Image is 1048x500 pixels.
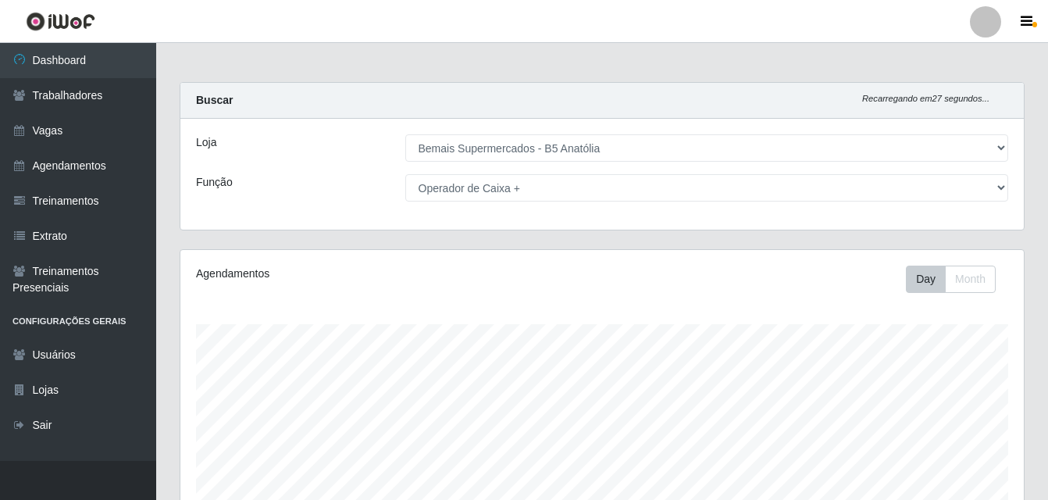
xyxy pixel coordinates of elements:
[906,266,946,293] button: Day
[196,266,521,282] div: Agendamentos
[906,266,1008,293] div: Toolbar with button groups
[945,266,996,293] button: Month
[906,266,996,293] div: First group
[26,12,95,31] img: CoreUI Logo
[862,94,989,103] i: Recarregando em 27 segundos...
[196,94,233,106] strong: Buscar
[196,134,216,151] label: Loja
[196,174,233,191] label: Função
